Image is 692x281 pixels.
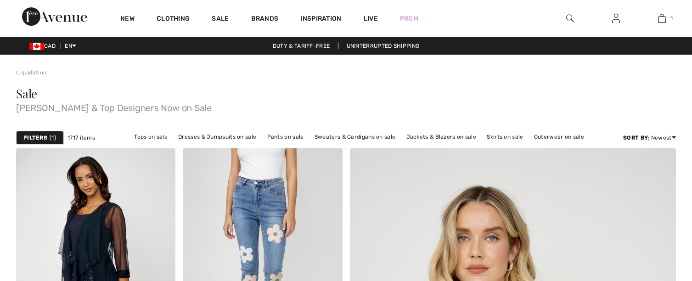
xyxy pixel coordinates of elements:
a: Pants on sale [263,131,309,143]
a: Liquidation [16,69,46,76]
img: Canadian Dollar [29,43,44,50]
a: Skirts on sale [482,131,528,143]
img: My Bag [658,13,666,24]
img: My Info [612,13,620,24]
a: Brands [251,15,279,24]
span: [PERSON_NAME] & Top Designers Now on Sale [16,100,676,112]
img: search the website [566,13,574,24]
a: New [120,15,135,24]
strong: Filters [24,134,47,142]
strong: Sort By [623,135,648,141]
img: 1ère Avenue [22,7,87,26]
span: 1 [50,134,56,142]
a: Prom [400,14,418,23]
a: Sale [212,15,229,24]
span: 1717 items [68,134,95,142]
a: Dresses & Jumpsuits on sale [174,131,261,143]
span: CAD [29,43,59,49]
span: Inspiration [300,15,341,24]
a: Live [364,14,378,23]
a: Outerwear on sale [529,131,589,143]
a: Clothing [157,15,190,24]
span: EN [65,43,76,49]
a: Sign In [605,13,627,24]
a: 1 [639,13,684,24]
div: : Newest [623,134,676,142]
span: Sale [16,85,37,101]
a: Sweaters & Cardigans on sale [310,131,400,143]
span: 1 [670,14,673,22]
a: Tops on sale [129,131,172,143]
a: Jackets & Blazers on sale [402,131,481,143]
